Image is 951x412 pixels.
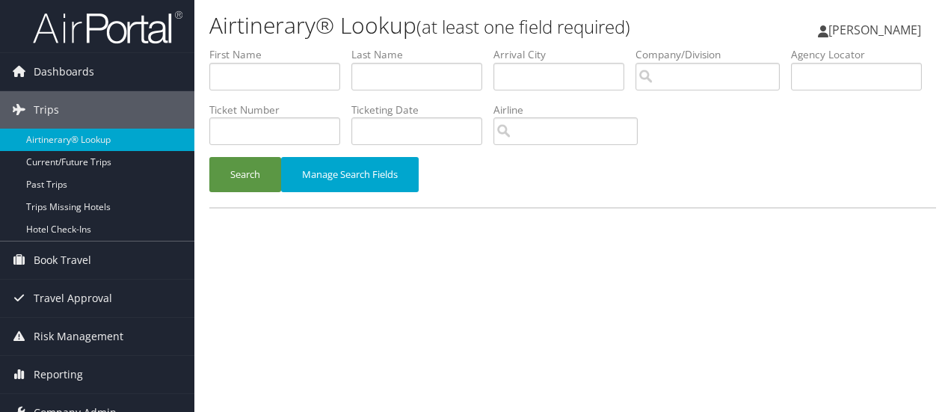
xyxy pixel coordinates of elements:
button: Search [209,157,281,192]
span: Reporting [34,356,83,393]
label: Agency Locator [791,47,933,62]
label: Arrival City [493,47,635,62]
label: Ticketing Date [351,102,493,117]
label: Ticket Number [209,102,351,117]
label: First Name [209,47,351,62]
span: Risk Management [34,318,123,355]
span: Travel Approval [34,280,112,317]
label: Airline [493,102,649,117]
span: Book Travel [34,242,91,279]
h1: Airtinerary® Lookup [209,10,694,41]
span: [PERSON_NAME] [828,22,921,38]
a: [PERSON_NAME] [818,7,936,52]
span: Trips [34,91,59,129]
button: Manage Search Fields [281,157,419,192]
small: (at least one field required) [416,14,630,39]
label: Company/Division [635,47,791,62]
img: airportal-logo.png [33,10,182,45]
span: Dashboards [34,53,94,90]
label: Last Name [351,47,493,62]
